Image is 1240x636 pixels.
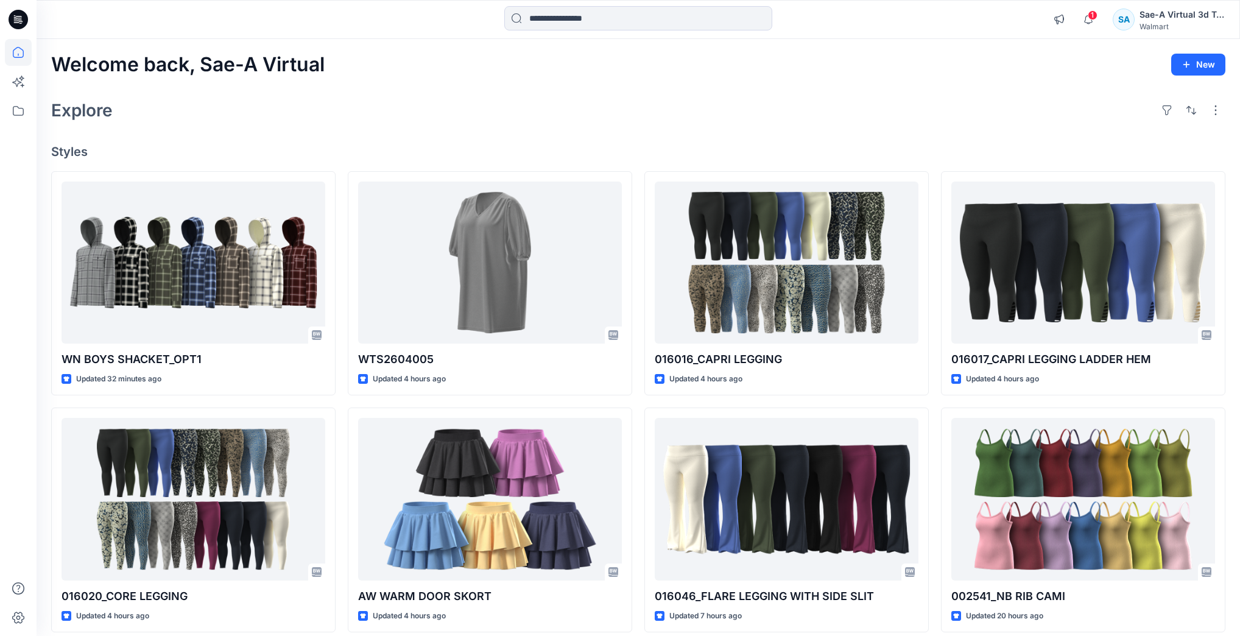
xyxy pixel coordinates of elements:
[51,101,113,120] h2: Explore
[1171,54,1225,76] button: New
[1088,10,1097,20] span: 1
[951,588,1215,605] p: 002541_NB RIB CAMI
[1140,7,1225,22] div: Sae-A Virtual 3d Team
[51,144,1225,159] h4: Styles
[655,351,918,368] p: 016016_CAPRI LEGGING
[62,588,325,605] p: 016020_CORE LEGGING
[669,610,742,623] p: Updated 7 hours ago
[358,182,622,344] a: WTS2604005
[76,610,149,623] p: Updated 4 hours ago
[655,182,918,344] a: 016016_CAPRI LEGGING
[51,54,325,76] h2: Welcome back, Sae-A Virtual
[358,418,622,580] a: AW WARM DOOR SKORT
[951,351,1215,368] p: 016017_CAPRI LEGGING LADDER HEM
[76,373,161,386] p: Updated 32 minutes ago
[1113,9,1135,30] div: SA
[62,418,325,580] a: 016020_CORE LEGGING
[951,418,1215,580] a: 002541_NB RIB CAMI
[62,182,325,344] a: WN BOYS SHACKET_OPT1
[358,588,622,605] p: AW WARM DOOR SKORT
[655,418,918,580] a: 016046_FLARE LEGGING WITH SIDE SLIT
[373,373,446,386] p: Updated 4 hours ago
[951,182,1215,344] a: 016017_CAPRI LEGGING LADDER HEM
[62,351,325,368] p: WN BOYS SHACKET_OPT1
[966,373,1039,386] p: Updated 4 hours ago
[655,588,918,605] p: 016046_FLARE LEGGING WITH SIDE SLIT
[966,610,1043,623] p: Updated 20 hours ago
[669,373,742,386] p: Updated 4 hours ago
[358,351,622,368] p: WTS2604005
[1140,22,1225,31] div: Walmart
[373,610,446,623] p: Updated 4 hours ago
